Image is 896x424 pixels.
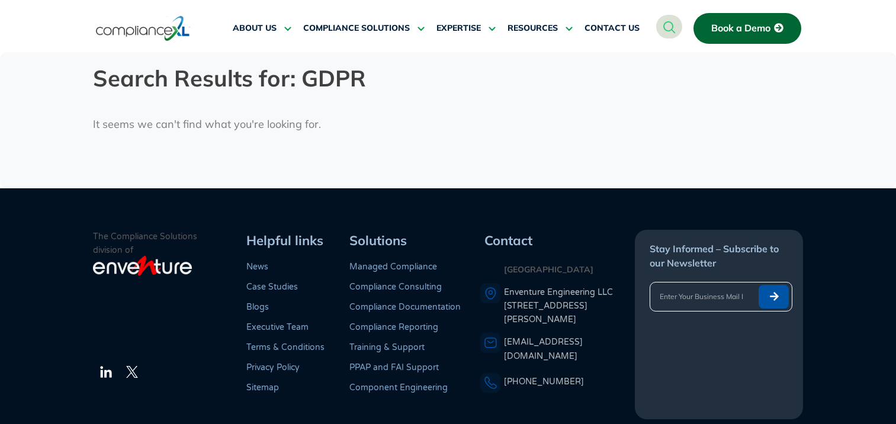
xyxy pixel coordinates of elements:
[436,23,481,34] span: EXPERTISE
[349,262,437,272] a: Managed Compliance
[246,232,323,249] span: Helpful links
[480,283,501,304] img: A pin icon representing a location
[349,342,425,352] a: Training & Support
[246,322,309,332] a: Executive Team
[585,14,640,43] a: CONTACT US
[349,302,461,312] a: Compliance Documentation
[508,23,558,34] span: RESOURCES
[246,282,298,292] a: Case Studies
[246,362,300,372] a: Privacy Policy
[711,23,770,34] span: Book a Demo
[233,23,277,34] span: ABOUT US
[93,230,242,257] p: The Compliance Solutions division of
[504,377,584,387] a: [PHONE_NUMBER]
[585,23,640,34] span: CONTACT US
[303,23,410,34] span: COMPLIANCE SOLUTIONS
[349,232,407,249] span: Solutions
[508,14,573,43] a: RESOURCES
[93,255,192,277] img: enventure-light-logo_s
[504,264,593,275] strong: [GEOGRAPHIC_DATA]
[126,366,138,378] img: The Twitter Logo
[504,285,633,327] a: Enventure Engineering LLC[STREET_ADDRESS][PERSON_NAME]
[504,337,583,361] a: [EMAIL_ADDRESS][DOMAIN_NAME]
[480,372,501,393] img: A phone icon representing a telephone number
[650,285,753,309] input: Enter Your Business Mail ID
[246,383,279,393] a: Sitemap
[349,383,448,393] a: Component Engineering
[246,302,269,312] a: Blogs
[650,243,779,269] span: Stay Informed – Subscribe to our Newsletter
[693,13,801,44] a: Book a Demo
[96,15,190,42] img: logo-one.svg
[93,116,804,132] div: It seems we can't find what you're looking for.
[233,14,291,43] a: ABOUT US
[436,14,496,43] a: EXPERTISE
[480,333,501,354] img: An envelope representing an email
[246,342,325,352] a: Terms & Conditions
[303,14,425,43] a: COMPLIANCE SOLUTIONS
[349,322,438,332] a: Compliance Reporting
[656,15,682,38] a: navsearch-button
[99,365,113,379] img: The LinkedIn Logo
[93,64,804,92] h1: Search Results for: GDPR
[246,262,268,272] a: News
[484,232,532,249] span: Contact
[349,282,442,292] a: Compliance Consulting
[349,362,439,372] a: PPAP and FAI Support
